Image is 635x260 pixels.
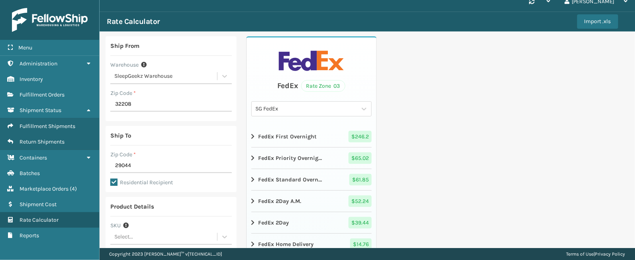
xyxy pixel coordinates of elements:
a: Terms of Use [566,251,594,257]
span: Shipment Status [20,107,61,114]
label: Warehouse [110,61,139,69]
div: Select... [114,233,133,241]
div: Product Details [110,202,154,211]
div: SG FedEx [256,105,358,113]
strong: FedEx Priority Overnight [259,154,323,162]
span: $ 39.44 [349,217,372,228]
img: logo [12,8,88,32]
span: $ 65.02 [349,152,372,164]
label: Residential Recipient [110,179,173,186]
span: ( 4 ) [70,185,77,192]
h3: Rate Calculator [107,17,160,26]
label: Zip Code [110,150,136,159]
span: $ 246.2 [349,131,372,142]
strong: FedEx Standard Overnight [259,175,323,184]
span: 03 [334,82,340,90]
span: Administration [20,60,57,67]
span: Rate Calculator [20,217,59,223]
strong: FedEx First Overnight [259,132,317,141]
button: Import .xls [577,14,618,29]
span: Containers [20,154,47,161]
span: Fulfillment Orders [20,91,65,98]
label: SKU [110,221,121,230]
span: Return Shipments [20,138,65,145]
div: SleepGeekz Warehouse [114,72,218,81]
span: $ 52.24 [349,195,372,207]
span: Menu [18,44,32,51]
div: Ship From [110,41,139,51]
span: $ 61.85 [349,174,372,185]
span: $ 14.76 [350,238,372,250]
strong: FedEx 2Day [259,219,289,227]
span: Fulfillment Shipments [20,123,75,130]
div: FedEx [278,80,299,92]
span: Inventory [20,76,43,83]
strong: FedEx 2Day A.M. [259,197,302,205]
span: Rate Zone [306,82,331,90]
strong: FedEx Home Delivery [259,240,314,248]
span: Shipment Cost [20,201,57,208]
span: Marketplace Orders [20,185,69,192]
label: Zip Code [110,89,136,97]
p: Copyright 2023 [PERSON_NAME]™ v [TECHNICAL_ID] [109,248,222,260]
span: Reports [20,232,39,239]
div: | [566,248,625,260]
div: Ship To [110,131,131,140]
a: Privacy Policy [595,251,625,257]
span: Batches [20,170,40,177]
